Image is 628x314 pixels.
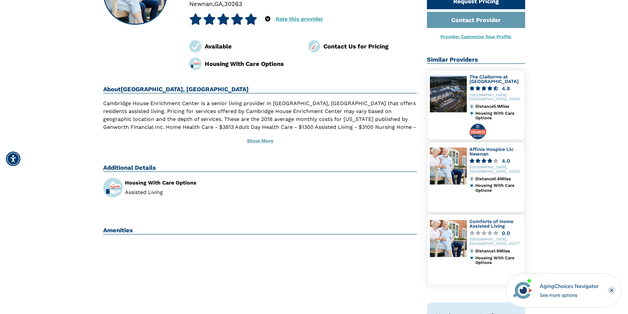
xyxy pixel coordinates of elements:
[469,93,522,102] div: [GEOGRAPHIC_DATA], [GEOGRAPHIC_DATA], 30263
[205,42,298,51] div: Available
[205,59,298,68] div: Housing With Care Options
[469,238,522,246] div: [GEOGRAPHIC_DATA], [GEOGRAPHIC_DATA], 30277
[469,158,522,163] a: 4.0
[469,256,474,260] img: primary.svg
[103,100,417,155] p: Cambridge House Enrichment Center is a senior living provider in [GEOGRAPHIC_DATA], [GEOGRAPHIC_D...
[502,158,510,163] div: 4.0
[475,249,522,253] div: Distance 1.9 Miles
[469,177,474,181] img: distance.svg
[103,164,417,172] h2: Additional Details
[469,86,522,91] a: 4.8
[475,256,522,265] div: Housing With Care Options
[475,104,522,109] div: Distance 5.1 Miles
[103,227,417,235] h2: Amenities
[103,134,417,148] button: Show More
[469,183,474,188] img: primary.svg
[103,86,417,94] h2: About [GEOGRAPHIC_DATA], [GEOGRAPHIC_DATA]
[276,16,323,22] a: Rate this provider
[469,74,519,84] a: The Claiborne at [GEOGRAPHIC_DATA]
[323,42,417,51] div: Contact Us for Pricing
[475,177,522,181] div: Distance 0.6 Miles
[608,286,615,294] div: Close
[440,34,511,39] a: Provider Customize Your Profile
[540,292,599,299] div: See more options
[125,190,255,195] li: Assisted Living
[469,104,474,109] img: distance.svg
[469,111,474,116] img: primary.svg
[469,249,474,253] img: distance.svg
[540,282,599,290] div: AgingChoices Navigator
[223,0,224,7] span: ,
[125,180,255,186] div: Housing With Care Options
[469,219,513,229] a: Comforts of Home Assisted Living
[469,231,522,236] a: 0.0
[427,56,525,64] h2: Similar Providers
[427,12,525,28] a: Contact Provider
[469,147,514,157] a: Affinis Hospice Llc Newnan
[6,152,20,166] div: Accessibility Menu
[469,165,522,174] div: [GEOGRAPHIC_DATA], [GEOGRAPHIC_DATA], 30263
[502,231,510,236] div: 0.0
[475,183,522,193] div: Housing With Care Options
[475,111,522,121] div: Housing With Care Options
[214,0,223,7] span: GA
[265,14,270,25] div: Popover trigger
[189,0,213,7] span: Newnan
[502,86,510,91] div: 4.8
[469,123,487,140] img: premium-profile-badge.svg
[512,279,534,301] img: avatar
[213,0,214,7] span: ,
